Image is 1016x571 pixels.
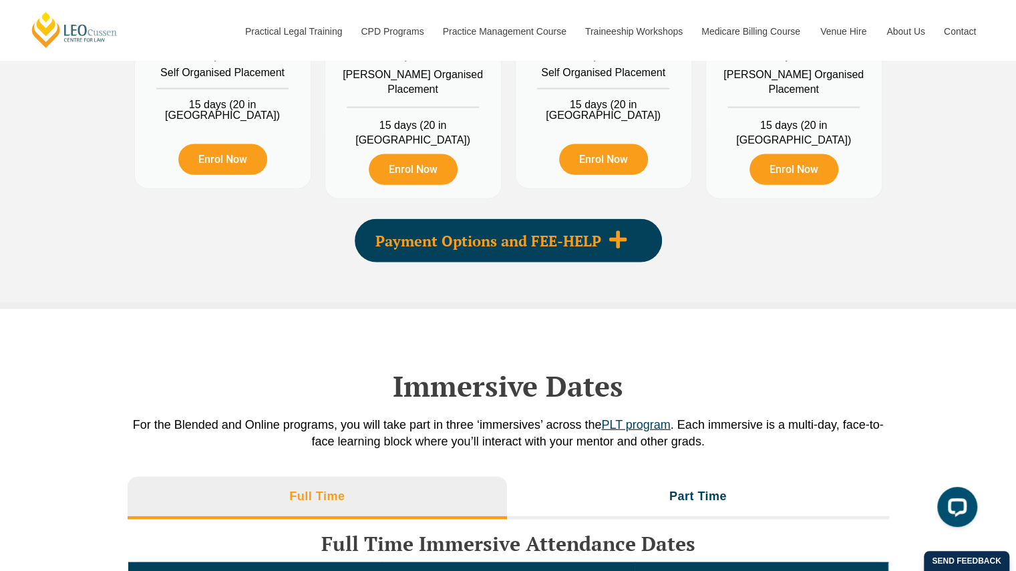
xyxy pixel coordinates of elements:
[30,11,119,49] a: [PERSON_NAME] Centre for Law
[516,88,691,121] li: 15 days (20 in [GEOGRAPHIC_DATA])
[128,533,889,555] h3: Full Time Immersive Attendance Dates
[749,154,838,185] a: Enrol Now
[235,3,351,60] a: Practical Legal Training
[926,482,983,538] iframe: LiveChat chat widget
[369,154,458,185] a: Enrol Now
[691,3,810,60] a: Medicare Billing Course
[706,107,882,148] li: 15 days (20 in [GEOGRAPHIC_DATA])
[575,3,691,60] a: Traineeship Workshops
[526,67,681,78] div: Self Organised Placement
[934,3,986,60] a: Contact
[128,417,889,450] p: For the Blended and Online programs, you will take part in three ‘immersives’ across the . Each i...
[601,418,670,431] a: PLT program
[433,3,575,60] a: Practice Management Course
[559,144,648,175] a: Enrol Now
[876,3,934,60] a: About Us
[375,234,601,248] span: Payment Options and FEE-HELP
[145,67,301,78] div: Self Organised Placement
[351,3,432,60] a: CPD Programs
[669,489,727,504] h3: Part Time
[128,369,889,403] h2: Immersive Dates
[716,67,872,97] div: [PERSON_NAME] Organised Placement
[810,3,876,60] a: Venue Hire
[335,67,491,97] div: [PERSON_NAME] Organised Placement
[289,489,345,504] h3: Full Time
[135,88,311,121] li: 15 days (20 in [GEOGRAPHIC_DATA])
[325,107,501,148] li: 15 days (20 in [GEOGRAPHIC_DATA])
[178,144,267,175] a: Enrol Now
